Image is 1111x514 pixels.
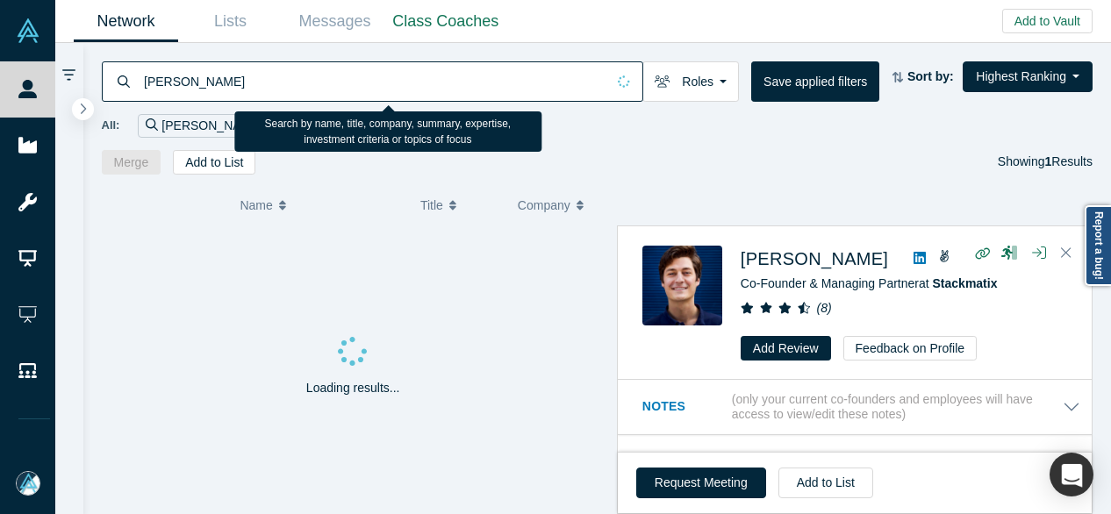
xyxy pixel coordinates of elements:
button: Name [240,187,402,224]
span: All: [102,117,120,134]
img: Mia Scott's Account [16,471,40,496]
button: Close [1053,239,1079,268]
span: Company [518,187,570,224]
a: Report a bug! [1085,205,1111,286]
div: Showing [998,150,1093,175]
a: Stackmatix [933,276,998,290]
p: Loading results... [306,379,400,397]
button: Add to List [173,150,255,175]
button: Highest Ranking [963,61,1093,92]
button: Notes (only your current co-founders and employees will have access to view/edit these notes) [642,392,1080,422]
button: Add to List [778,468,873,498]
button: Roles [642,61,739,102]
button: Request Meeting [636,468,766,498]
div: [PERSON_NAME] [138,114,283,138]
button: Save applied filters [751,61,879,102]
img: Matt Pru's Profile Image [642,246,722,325]
button: Add Review [741,336,831,361]
input: Search by name, title, company, summary, expertise, investment criteria or topics of focus [142,61,606,102]
button: Feedback on Profile [843,336,978,361]
strong: Sort by: [907,69,954,83]
button: Title [420,187,499,224]
a: Messages [283,1,387,42]
span: Name [240,187,272,224]
p: (only your current co-founders and employees will have access to view/edit these notes) [732,392,1063,422]
span: Co-Founder & Managing Partner at [741,276,998,290]
a: Network [74,1,178,42]
a: [PERSON_NAME] [741,249,888,268]
i: ( 8 ) [817,301,832,315]
a: Lists [178,1,283,42]
strong: 1 [1045,154,1052,168]
button: Remove Filter [262,116,276,136]
button: Add to Vault [1002,9,1093,33]
button: Company [518,187,597,224]
button: Merge [102,150,161,175]
img: Alchemist Vault Logo [16,18,40,43]
h3: Notes [642,397,728,416]
a: Class Coaches [387,1,505,42]
span: Results [1045,154,1093,168]
span: Title [420,187,443,224]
